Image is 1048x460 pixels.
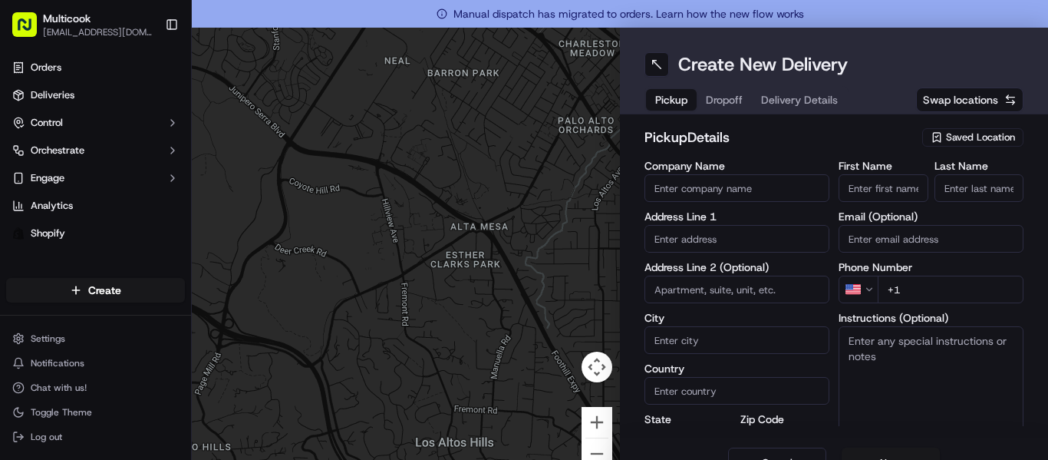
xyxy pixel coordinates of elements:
[31,199,73,213] span: Analytics
[15,223,40,253] img: Wisdom Oko
[31,88,74,102] span: Deliveries
[839,161,928,171] label: First Name
[644,276,829,303] input: Apartment, suite, unit, etc.
[48,238,163,250] span: Wisdom [PERSON_NAME]
[40,99,276,115] input: Got a question? Start typing here...
[31,333,65,345] span: Settings
[6,6,159,43] button: Multicook[EMAIL_ADDRESS][DOMAIN_NAME]
[48,280,163,292] span: Wisdom [PERSON_NAME]
[69,162,211,174] div: We're available if you need us!
[166,238,172,250] span: •
[12,227,25,240] img: Shopify logo
[644,377,829,405] input: Enter country
[31,280,43,293] img: 1736555255976-a54dd68f-1ca7-489b-9aae-adbdc363a1c4
[6,83,185,108] a: Deliveries
[839,225,1023,253] input: Enter email address
[6,138,185,163] button: Orchestrate
[644,326,829,354] input: Enter city
[839,211,1023,222] label: Email (Optional)
[15,15,46,46] img: Nash
[31,431,62,443] span: Log out
[15,147,43,174] img: 1736555255976-a54dd68f-1ca7-489b-9aae-adbdc363a1c4
[31,227,65,240] span: Shopify
[6,55,185,80] a: Orders
[644,313,829,323] label: City
[6,377,185,399] button: Chat with us!
[31,171,64,185] span: Engage
[582,352,612,382] button: Map camera controls
[6,194,185,218] a: Analytics
[644,161,829,171] label: Company Name
[678,52,848,77] h1: Create New Delivery
[31,406,92,419] span: Toggle Theme
[6,166,185,190] button: Engage
[878,276,1023,303] input: Enter phone number
[916,88,1023,112] button: Swap locations
[6,352,185,374] button: Notifications
[261,151,279,170] button: Start new chat
[166,280,172,292] span: •
[644,174,829,202] input: Enter company name
[582,407,612,438] button: Zoom in
[43,11,91,26] button: Multicook
[6,111,185,135] button: Control
[124,337,252,365] a: 💻API Documentation
[437,6,804,22] span: Manual dispatch has migrated to orders. Learn how the new flow works
[32,147,60,174] img: 8016278978528_b943e370aa5ada12b00a_72.png
[740,414,830,425] label: Zip Code
[9,337,124,365] a: 📗Knowledge Base
[31,239,43,251] img: 1736555255976-a54dd68f-1ca7-489b-9aae-adbdc363a1c4
[31,61,61,74] span: Orders
[761,92,838,108] span: Delivery Details
[934,174,1024,202] input: Enter last name
[15,61,279,86] p: Welcome 👋
[31,382,87,394] span: Chat with us!
[839,262,1023,273] label: Phone Number
[175,238,206,250] span: [DATE]
[6,402,185,423] button: Toggle Theme
[644,211,829,222] label: Address Line 1
[69,147,252,162] div: Start new chat
[706,92,743,108] span: Dropoff
[108,346,186,358] a: Powered byPylon
[88,283,121,298] span: Create
[43,26,153,38] button: [EMAIL_ADDRESS][DOMAIN_NAME]
[6,426,185,448] button: Log out
[946,131,1015,144] span: Saved Location
[839,313,1023,323] label: Instructions (Optional)
[15,200,103,212] div: Past conversations
[934,161,1024,171] label: Last Name
[923,92,998,108] span: Swap locations
[15,265,40,295] img: Wisdom Oko
[175,280,206,292] span: [DATE]
[6,258,185,283] div: Favorites
[839,174,928,202] input: Enter first name
[31,357,84,369] span: Notifications
[644,225,829,253] input: Enter address
[655,92,687,108] span: Pickup
[6,328,185,349] button: Settings
[644,414,734,425] label: State
[31,116,63,130] span: Control
[644,127,913,148] h2: pickup Details
[644,363,829,374] label: Country
[644,262,829,273] label: Address Line 2 (Optional)
[6,278,185,303] button: Create
[922,127,1023,148] button: Saved Location
[238,197,279,215] button: See all
[153,346,186,358] span: Pylon
[31,144,84,157] span: Orchestrate
[6,221,185,246] a: Shopify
